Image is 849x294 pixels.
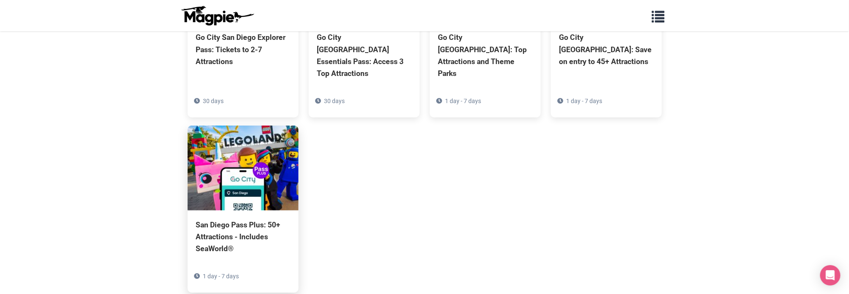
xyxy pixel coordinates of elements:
span: 1 day - 7 days [567,98,603,104]
span: 1 day - 7 days [203,273,239,280]
div: Go City [GEOGRAPHIC_DATA]: Save on entry to 45+ Attractions [559,31,653,67]
span: 30 days [203,98,224,104]
img: logo-ab69f6fb50320c5b225c76a69d11143b.png [179,6,255,26]
div: San Diego Pass Plus: 50+ Attractions - Includes SeaWorld® [196,219,290,255]
img: San Diego Pass Plus: 50+ Attractions - Includes SeaWorld® [188,126,299,210]
div: Go City [GEOGRAPHIC_DATA]: Top Attractions and Theme Parks [438,31,532,79]
span: 30 days [324,98,345,104]
span: 1 day - 7 days [445,98,481,104]
div: Go City San Diego Explorer Pass: Tickets to 2-7 Attractions [196,31,290,67]
div: Go City [GEOGRAPHIC_DATA] Essentials Pass: Access 3 Top Attractions [317,31,411,79]
div: Open Intercom Messenger [820,265,841,286]
a: San Diego Pass Plus: 50+ Attractions - Includes SeaWorld® 1 day - 7 days [188,126,299,293]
